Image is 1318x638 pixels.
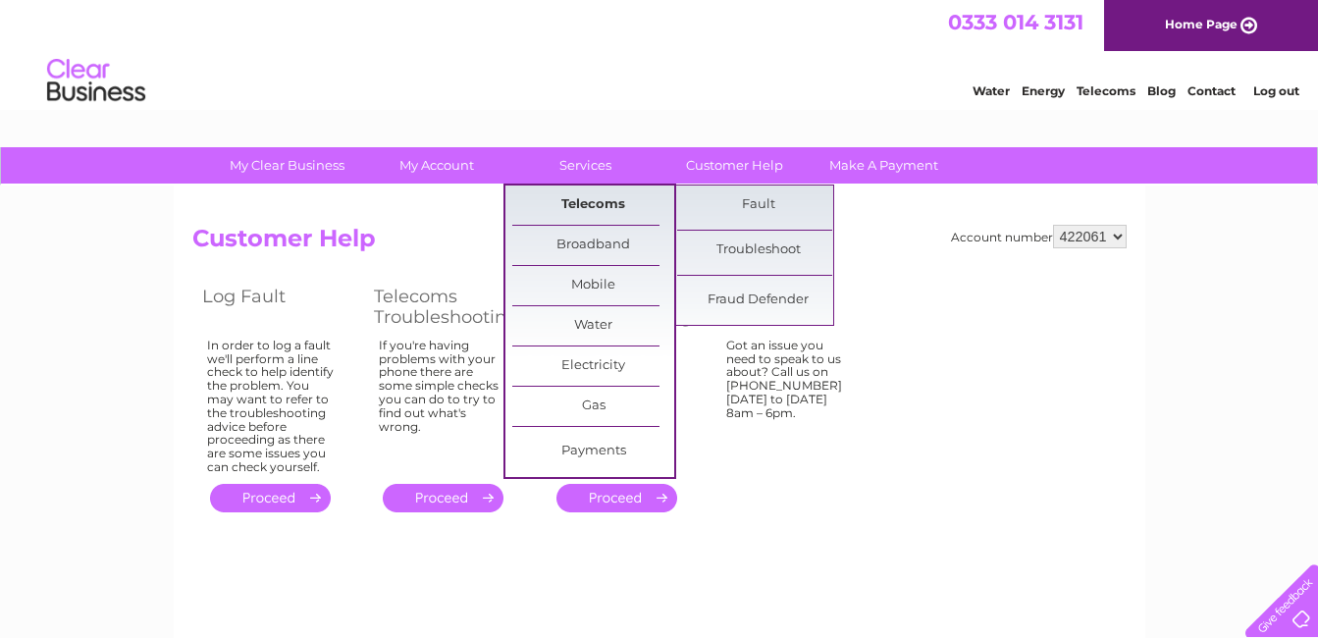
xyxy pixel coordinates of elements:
[196,11,1124,95] div: Clear Business is a trading name of Verastar Limited (registered in [GEOGRAPHIC_DATA] No. 3667643...
[654,147,816,184] a: Customer Help
[207,339,335,474] div: In order to log a fault we'll perform a line check to help identify the problem. You may want to ...
[1077,83,1135,98] a: Telecoms
[677,186,839,225] a: Fault
[1187,83,1236,98] a: Contact
[512,226,674,265] a: Broadband
[383,484,503,512] a: .
[948,10,1083,34] a: 0333 014 3131
[677,281,839,320] a: Fraud Defender
[726,339,854,466] div: Got an issue you need to speak to us about? Call us on [PHONE_NUMBER] [DATE] to [DATE] 8am – 6pm.
[512,346,674,386] a: Electricity
[364,281,538,333] th: Telecoms Troubleshooting
[951,225,1127,248] div: Account number
[206,147,368,184] a: My Clear Business
[512,387,674,426] a: Gas
[504,147,666,184] a: Services
[512,186,674,225] a: Telecoms
[379,339,508,466] div: If you're having problems with your phone there are some simple checks you can do to try to find ...
[1253,83,1299,98] a: Log out
[210,484,331,512] a: .
[192,225,1127,262] h2: Customer Help
[1147,83,1176,98] a: Blog
[677,231,839,270] a: Troubleshoot
[355,147,517,184] a: My Account
[512,306,674,346] a: Water
[46,51,146,111] img: logo.png
[512,266,674,305] a: Mobile
[556,484,677,512] a: .
[973,83,1010,98] a: Water
[803,147,965,184] a: Make A Payment
[1022,83,1065,98] a: Energy
[512,432,674,471] a: Payments
[192,281,364,333] th: Log Fault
